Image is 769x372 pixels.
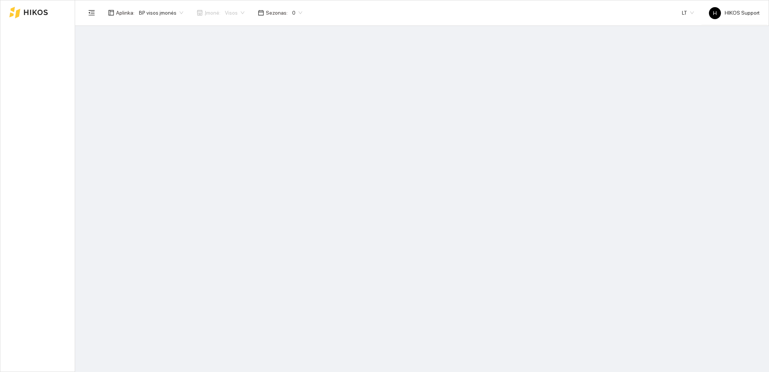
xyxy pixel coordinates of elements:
[116,9,134,17] span: Aplinka :
[292,7,302,18] span: 0
[225,7,244,18] span: Visos
[197,10,203,16] span: shop
[682,7,694,18] span: LT
[258,10,264,16] span: calendar
[205,9,220,17] span: Įmonė :
[709,10,760,16] span: HIKOS Support
[108,10,114,16] span: layout
[713,7,717,19] span: H
[88,9,95,16] span: menu-fold
[84,5,99,20] button: menu-fold
[266,9,288,17] span: Sezonas :
[139,7,183,18] span: BP visos įmonės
